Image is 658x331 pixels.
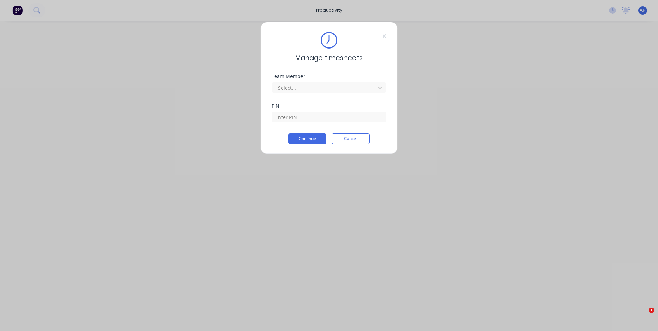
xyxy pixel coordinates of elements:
iframe: Intercom live chat [635,308,651,324]
span: Manage timesheets [295,53,363,63]
button: Cancel [332,133,370,144]
div: PIN [272,104,386,108]
span: 1 [649,308,654,313]
div: Team Member [272,74,386,79]
input: Enter PIN [272,112,386,122]
button: Continue [288,133,326,144]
